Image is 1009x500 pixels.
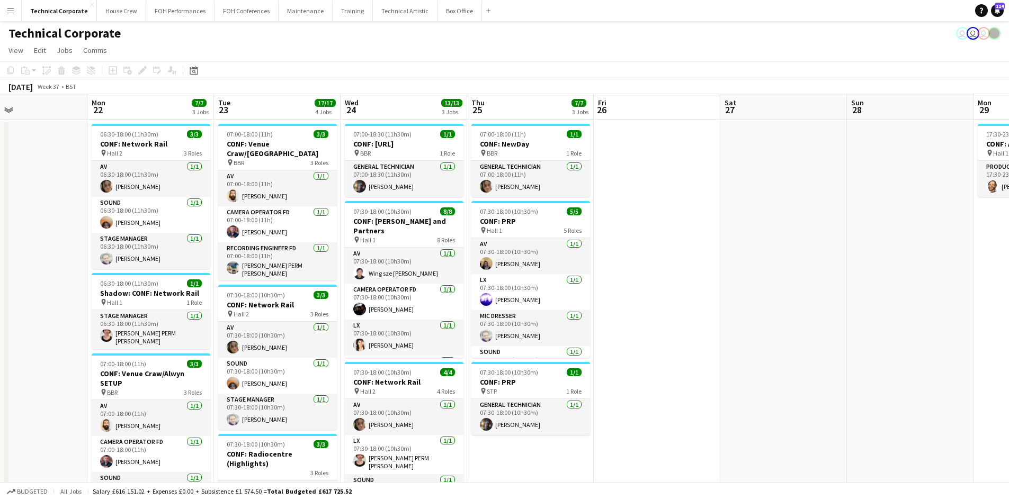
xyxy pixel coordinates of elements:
[4,43,28,57] a: View
[988,27,1001,40] app-user-avatar: Gabrielle Barr
[8,81,33,92] div: [DATE]
[52,43,77,57] a: Jobs
[215,1,279,21] button: FOH Conferences
[57,46,73,55] span: Jobs
[333,1,373,21] button: Training
[956,27,969,40] app-user-avatar: Vaida Pikzirne
[17,488,48,495] span: Budgeted
[373,1,437,21] button: Technical Artistic
[22,1,97,21] button: Technical Corporate
[5,486,49,497] button: Budgeted
[267,487,352,495] span: Total Budgeted £617 725.52
[79,43,111,57] a: Comms
[66,83,76,90] div: BST
[991,4,1004,17] a: 114
[34,46,46,55] span: Edit
[437,1,482,21] button: Box Office
[83,46,107,55] span: Comms
[995,3,1005,10] span: 114
[30,43,50,57] a: Edit
[93,487,352,495] div: Salary £616 151.02 + Expenses £0.00 + Subsistence £1 574.50 =
[967,27,979,40] app-user-avatar: Abby Hubbard
[97,1,146,21] button: House Crew
[977,27,990,40] app-user-avatar: Liveforce Admin
[35,83,61,90] span: Week 37
[8,25,121,41] h1: Technical Corporate
[146,1,215,21] button: FOH Performances
[279,1,333,21] button: Maintenance
[58,487,84,495] span: All jobs
[8,46,23,55] span: View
